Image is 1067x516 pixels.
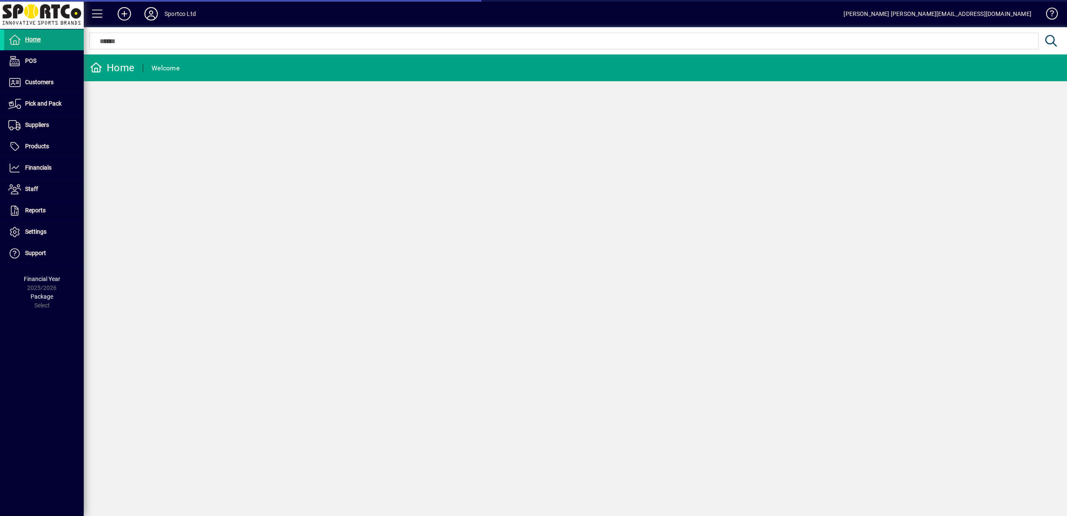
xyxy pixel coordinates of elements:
[90,61,134,75] div: Home
[4,93,84,114] a: Pick and Pack
[4,136,84,157] a: Products
[4,243,84,264] a: Support
[4,72,84,93] a: Customers
[25,36,41,43] span: Home
[4,179,84,200] a: Staff
[25,121,49,128] span: Suppliers
[138,6,165,21] button: Profile
[843,7,1031,21] div: [PERSON_NAME] [PERSON_NAME][EMAIL_ADDRESS][DOMAIN_NAME]
[1040,2,1057,29] a: Knowledge Base
[152,62,180,75] div: Welcome
[31,293,53,300] span: Package
[25,57,36,64] span: POS
[165,7,196,21] div: Sportco Ltd
[25,143,49,150] span: Products
[25,100,62,107] span: Pick and Pack
[25,186,38,192] span: Staff
[111,6,138,21] button: Add
[4,200,84,221] a: Reports
[4,157,84,178] a: Financials
[24,276,60,282] span: Financial Year
[4,51,84,72] a: POS
[4,222,84,243] a: Settings
[25,250,46,256] span: Support
[25,228,46,235] span: Settings
[25,164,51,171] span: Financials
[4,115,84,136] a: Suppliers
[25,207,46,214] span: Reports
[25,79,54,85] span: Customers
